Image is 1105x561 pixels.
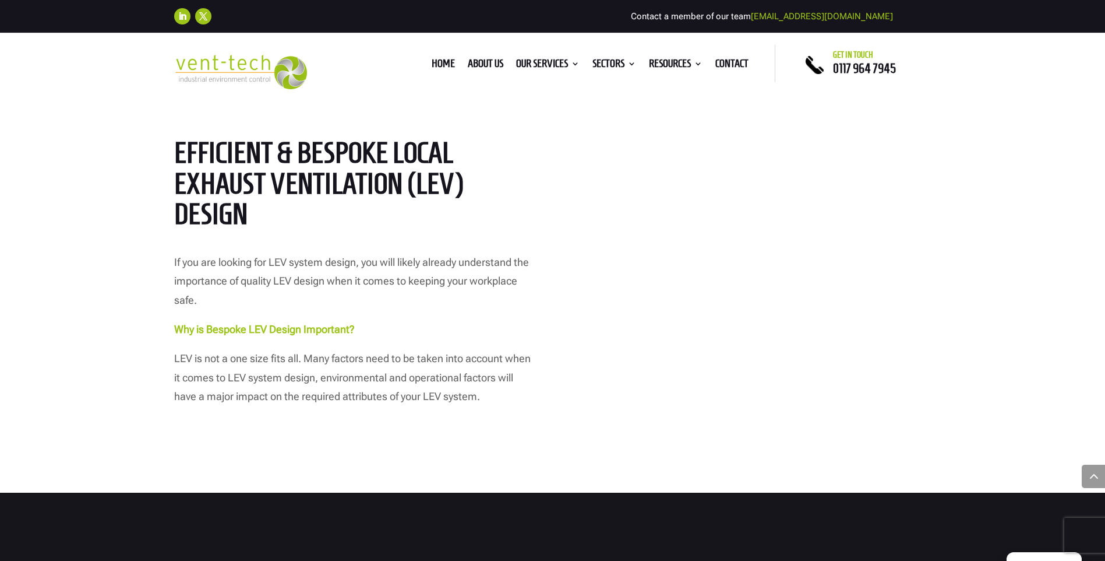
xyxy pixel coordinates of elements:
[833,61,896,75] a: 0117 964 7945
[174,138,532,236] h2: Efficient & Bespoke Local Exhaust Ventilation (LEV) Design
[649,59,702,72] a: Resources
[516,59,580,72] a: Our Services
[751,11,893,22] a: [EMAIL_ADDRESS][DOMAIN_NAME]
[833,50,873,59] span: Get in touch
[174,256,529,306] span: If you are looking for LEV system design, you will likely already understand the importance of qu...
[174,8,190,24] a: Follow on LinkedIn
[631,11,893,22] span: Contact a member of our team
[174,55,308,89] img: 2023-09-27T08_35_16.549ZVENT-TECH---Clear-background
[174,323,355,335] strong: Why is Bespoke LEV Design Important?
[573,138,931,339] iframe: YouTube video player
[715,59,749,72] a: Contact
[174,349,532,406] p: LEV is not a one size fits all. Many factors need to be taken into account when it comes to LEV s...
[432,59,455,72] a: Home
[468,59,503,72] a: About us
[592,59,636,72] a: Sectors
[195,8,211,24] a: Follow on X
